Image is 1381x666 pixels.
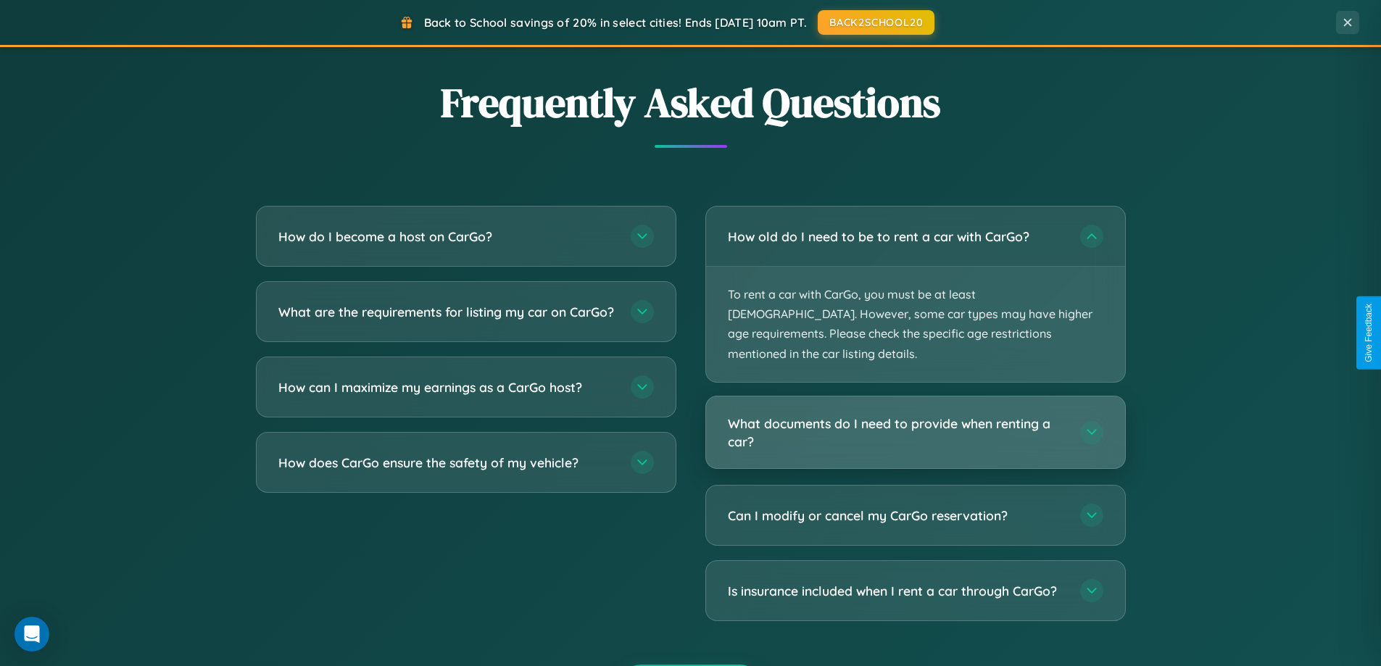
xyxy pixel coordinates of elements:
[728,415,1066,450] h3: What documents do I need to provide when renting a car?
[1364,304,1374,362] div: Give Feedback
[14,617,49,652] div: Open Intercom Messenger
[278,378,616,396] h3: How can I maximize my earnings as a CarGo host?
[818,10,934,35] button: BACK2SCHOOL20
[706,267,1125,382] p: To rent a car with CarGo, you must be at least [DEMOGRAPHIC_DATA]. However, some car types may ha...
[256,75,1126,130] h2: Frequently Asked Questions
[278,454,616,472] h3: How does CarGo ensure the safety of my vehicle?
[728,228,1066,246] h3: How old do I need to be to rent a car with CarGo?
[278,228,616,246] h3: How do I become a host on CarGo?
[278,303,616,321] h3: What are the requirements for listing my car on CarGo?
[728,507,1066,525] h3: Can I modify or cancel my CarGo reservation?
[424,15,807,30] span: Back to School savings of 20% in select cities! Ends [DATE] 10am PT.
[728,582,1066,600] h3: Is insurance included when I rent a car through CarGo?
